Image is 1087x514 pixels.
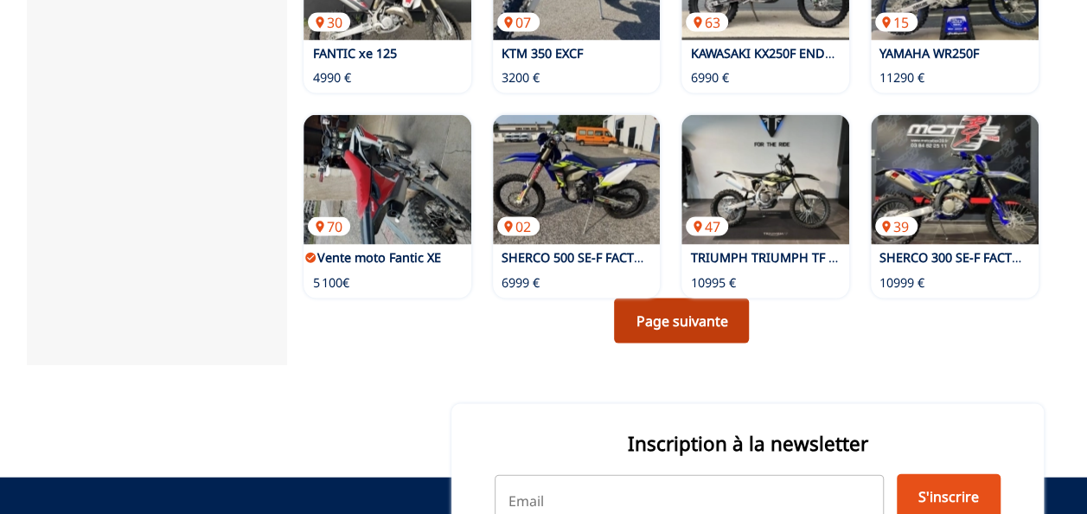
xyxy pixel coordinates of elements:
a: YAMAHA WR250F [879,44,979,61]
p: 10999 € [879,273,924,291]
a: Vente moto Fantic XE [317,248,440,265]
a: SHERCO 500 SE-F FACTORY02 [493,114,661,244]
p: 30 [308,12,350,31]
p: 11290 € [879,68,924,86]
p: 10995 € [690,273,735,291]
a: Vente moto Fantic XE70 [304,114,471,244]
p: 39 [875,216,918,235]
p: 3200 € [502,68,540,86]
p: 07 [497,12,540,31]
img: Vente moto Fantic XE [304,114,471,244]
p: 6990 € [690,68,728,86]
a: TRIUMPH TRIUMPH TF 250-E [690,248,860,265]
p: 70 [308,216,350,235]
a: SHERCO 300 SE-F FACTORY39 [871,114,1039,244]
img: TRIUMPH TRIUMPH TF 250-E [681,114,849,244]
a: SHERCO 300 SE-F FACTORY [879,248,1036,265]
p: 6999 € [502,273,540,291]
p: 5 100€ [312,273,348,291]
a: KAWASAKI KX250F ENDURO [690,44,851,61]
p: 02 [497,216,540,235]
p: 4990 € [312,68,350,86]
img: SHERCO 500 SE-F FACTORY [493,114,661,244]
img: SHERCO 300 SE-F FACTORY [871,114,1039,244]
a: TRIUMPH TRIUMPH TF 250-E47 [681,114,849,244]
a: FANTIC xe 125 [312,44,396,61]
p: 47 [686,216,728,235]
p: 63 [686,12,728,31]
p: 15 [875,12,918,31]
p: Inscription à la newsletter [495,429,1001,456]
a: SHERCO 500 SE-F FACTORY [502,248,658,265]
a: Page suivante [614,298,749,343]
a: KTM 350 EXCF [502,44,583,61]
